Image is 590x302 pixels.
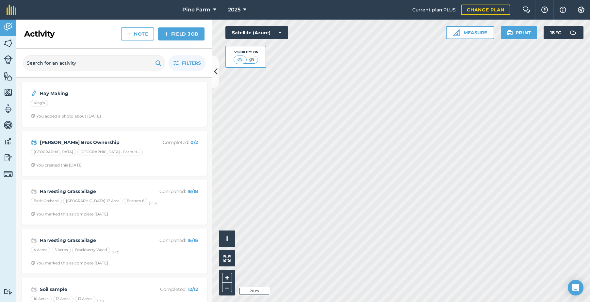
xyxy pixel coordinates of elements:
[127,30,131,38] img: svg+xml;base64,PHN2ZyB4bWxucz0iaHR0cDovL3d3dy53My5vcmcvMjAwMC9zdmciIHdpZHRoPSIxNCIgaGVpZ2h0PSIyNC...
[40,139,143,146] strong: [PERSON_NAME] Bros Ownership
[31,114,101,119] div: You added a photo about [DATE]
[155,59,161,67] img: svg+xml;base64,PHN2ZyB4bWxucz0iaHR0cDovL3d3dy53My5vcmcvMjAwMC9zdmciIHdpZHRoPSIxOSIgaGVpZ2h0PSIyNC...
[226,234,228,243] span: i
[146,237,198,244] p: Completed :
[24,29,55,39] h2: Activity
[453,29,460,36] img: Ruler icon
[40,90,143,97] strong: Hay Making
[146,286,198,293] p: Completed :
[182,6,210,14] span: Pine Farm
[31,149,76,155] div: [GEOGRAPHIC_DATA]
[31,212,35,216] img: Clock with arrow pointing clockwise
[31,138,37,146] img: svg+xml;base64,PD94bWwgdmVyc2lvbj0iMS4wIiBlbmNvZGluZz0idXRmLTgiPz4KPCEtLSBHZW5lcmF0b3I6IEFkb2JlIE...
[577,7,585,13] img: A cog icon
[77,149,143,155] div: [GEOGRAPHIC_DATA] - Farm Houses
[234,50,258,55] div: Visibility: On
[31,247,50,253] div: 4 Acres
[560,6,566,14] img: svg+xml;base64,PHN2ZyB4bWxucz0iaHR0cDovL3d3dy53My5vcmcvMjAwMC9zdmciIHdpZHRoPSIxNyIgaGVpZ2h0PSIxNy...
[31,89,37,97] img: svg+xml;base64,PD94bWwgdmVyc2lvbj0iMS4wIiBlbmNvZGluZz0idXRmLTgiPz4KPCEtLSBHZW5lcmF0b3I6IEFkb2JlIE...
[23,55,165,71] input: Search for an activity
[188,286,198,292] strong: 12 / 12
[4,71,13,81] img: svg+xml;base64,PHN2ZyB4bWxucz0iaHR0cDovL3d3dy53My5vcmcvMjAwMC9zdmciIHdpZHRoPSI1NiIgaGVpZ2h0PSI2MC...
[4,153,13,163] img: svg+xml;base64,PD94bWwgdmVyc2lvbj0iMS4wIiBlbmNvZGluZz0idXRmLTgiPz4KPCEtLSBHZW5lcmF0b3I6IEFkb2JlIE...
[219,230,235,247] button: i
[222,283,232,292] button: –
[544,26,583,39] button: 18 °C
[4,120,13,130] img: svg+xml;base64,PD94bWwgdmVyc2lvbj0iMS4wIiBlbmNvZGluZz0idXRmLTgiPz4KPCEtLSBHZW5lcmF0b3I6IEFkb2JlIE...
[25,183,203,221] a: Harvesting Grass SilageCompleted: 18/18Bath Orchard[GEOGRAPHIC_DATA] 17 AcreBottom 6(+15)Clock wi...
[236,56,244,63] img: svg+xml;base64,PHN2ZyB4bWxucz0iaHR0cDovL3d3dy53My5vcmcvMjAwMC9zdmciIHdpZHRoPSI1MCIgaGVpZ2h0PSI0MC...
[187,188,198,194] strong: 18 / 18
[4,289,13,295] img: svg+xml;base64,PD94bWwgdmVyc2lvbj0iMS4wIiBlbmNvZGluZz0idXRmLTgiPz4KPCEtLSBHZW5lcmF0b3I6IEFkb2JlIE...
[40,237,143,244] strong: Harvesting Grass Silage
[169,55,206,71] button: Filters
[31,285,37,293] img: svg+xml;base64,PD94bWwgdmVyc2lvbj0iMS4wIiBlbmNvZGluZz0idXRmLTgiPz4KPCEtLSBHZW5lcmF0b3I6IEFkb2JlIE...
[121,27,154,40] a: Note
[31,261,108,266] div: You marked this as complete [DATE]
[124,198,147,204] div: Bottom 6
[522,7,530,13] img: Two speech bubbles overlapping with the left bubble in the forefront
[31,212,108,217] div: You marked this as complete [DATE]
[52,247,71,253] div: 5 Acres
[501,26,537,39] button: Print
[550,26,561,39] span: 18 ° C
[4,136,13,146] img: svg+xml;base64,PD94bWwgdmVyc2lvbj0iMS4wIiBlbmNvZGluZz0idXRmLTgiPz4KPCEtLSBHZW5lcmF0b3I6IEFkb2JlIE...
[461,5,510,15] a: Change plan
[146,139,198,146] p: Completed :
[158,27,205,40] a: Field Job
[31,114,35,118] img: Clock with arrow pointing clockwise
[507,29,513,37] img: svg+xml;base64,PHN2ZyB4bWxucz0iaHR0cDovL3d3dy53My5vcmcvMjAwMC9zdmciIHdpZHRoPSIxOSIgaGVpZ2h0PSIyNC...
[40,286,143,293] strong: Soil sample
[31,261,35,265] img: Clock with arrow pointing clockwise
[146,188,198,195] p: Completed :
[31,187,37,195] img: svg+xml;base64,PD94bWwgdmVyc2lvbj0iMS4wIiBlbmNvZGluZz0idXRmLTgiPz4KPCEtLSBHZW5lcmF0b3I6IEFkb2JlIE...
[222,273,232,283] button: +
[25,135,203,172] a: [PERSON_NAME] Bros OwnershipCompleted: 0/2[GEOGRAPHIC_DATA][GEOGRAPHIC_DATA] - Farm HousesClock w...
[164,30,169,38] img: svg+xml;base64,PHN2ZyB4bWxucz0iaHR0cDovL3d3dy53My5vcmcvMjAwMC9zdmciIHdpZHRoPSIxNCIgaGVpZ2h0PSIyNC...
[412,6,456,13] span: Current plan : PLUS
[7,5,16,15] img: fieldmargin Logo
[31,100,48,106] div: King’s
[4,104,13,114] img: svg+xml;base64,PD94bWwgdmVyc2lvbj0iMS4wIiBlbmNvZGluZz0idXRmLTgiPz4KPCEtLSBHZW5lcmF0b3I6IEFkb2JlIE...
[225,26,288,39] button: Satellite (Azure)
[63,198,123,204] div: [GEOGRAPHIC_DATA] 17 Acre
[31,163,35,167] img: Clock with arrow pointing clockwise
[31,163,83,168] div: You created this [DATE]
[566,26,580,39] img: svg+xml;base64,PD94bWwgdmVyc2lvbj0iMS4wIiBlbmNvZGluZz0idXRmLTgiPz4KPCEtLSBHZW5lcmF0b3I6IEFkb2JlIE...
[31,236,37,244] img: svg+xml;base64,PD94bWwgdmVyc2lvbj0iMS4wIiBlbmNvZGluZz0idXRmLTgiPz4KPCEtLSBHZW5lcmF0b3I6IEFkb2JlIE...
[248,56,256,63] img: svg+xml;base64,PHN2ZyB4bWxucz0iaHR0cDovL3d3dy53My5vcmcvMjAwMC9zdmciIHdpZHRoPSI1MCIgaGVpZ2h0PSI0MC...
[149,201,157,205] small: (+ 15 )
[223,255,231,262] img: Four arrows, one pointing top left, one top right, one bottom right and the last bottom left
[446,26,494,39] button: Measure
[182,59,201,67] span: Filters
[187,237,198,243] strong: 16 / 16
[4,55,13,64] img: svg+xml;base64,PD94bWwgdmVyc2lvbj0iMS4wIiBlbmNvZGluZz0idXRmLTgiPz4KPCEtLSBHZW5lcmF0b3I6IEFkb2JlIE...
[40,188,143,195] strong: Harvesting Grass Silage
[568,280,583,295] div: Open Intercom Messenger
[228,6,240,14] span: 2025
[25,232,203,270] a: Harvesting Grass SilageCompleted: 16/164 Acres5 AcresBlackberry Wood(+13)Clock with arrow pointin...
[4,169,13,179] img: svg+xml;base64,PD94bWwgdmVyc2lvbj0iMS4wIiBlbmNvZGluZz0idXRmLTgiPz4KPCEtLSBHZW5lcmF0b3I6IEFkb2JlIE...
[4,87,13,97] img: svg+xml;base64,PHN2ZyB4bWxucz0iaHR0cDovL3d3dy53My5vcmcvMjAwMC9zdmciIHdpZHRoPSI1NiIgaGVpZ2h0PSI2MC...
[31,198,62,204] div: Bath Orchard
[4,22,13,32] img: svg+xml;base64,PD94bWwgdmVyc2lvbj0iMS4wIiBlbmNvZGluZz0idXRmLTgiPz4KPCEtLSBHZW5lcmF0b3I6IEFkb2JlIE...
[72,247,110,253] div: Blackberry Wood
[4,39,13,48] img: svg+xml;base64,PHN2ZyB4bWxucz0iaHR0cDovL3d3dy53My5vcmcvMjAwMC9zdmciIHdpZHRoPSI1NiIgaGVpZ2h0PSI2MC...
[541,7,549,13] img: A question mark icon
[190,139,198,145] strong: 0 / 2
[25,86,203,123] a: Hay MakingKing’sClock with arrow pointing clockwiseYou added a photo about [DATE]
[111,250,120,254] small: (+ 13 )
